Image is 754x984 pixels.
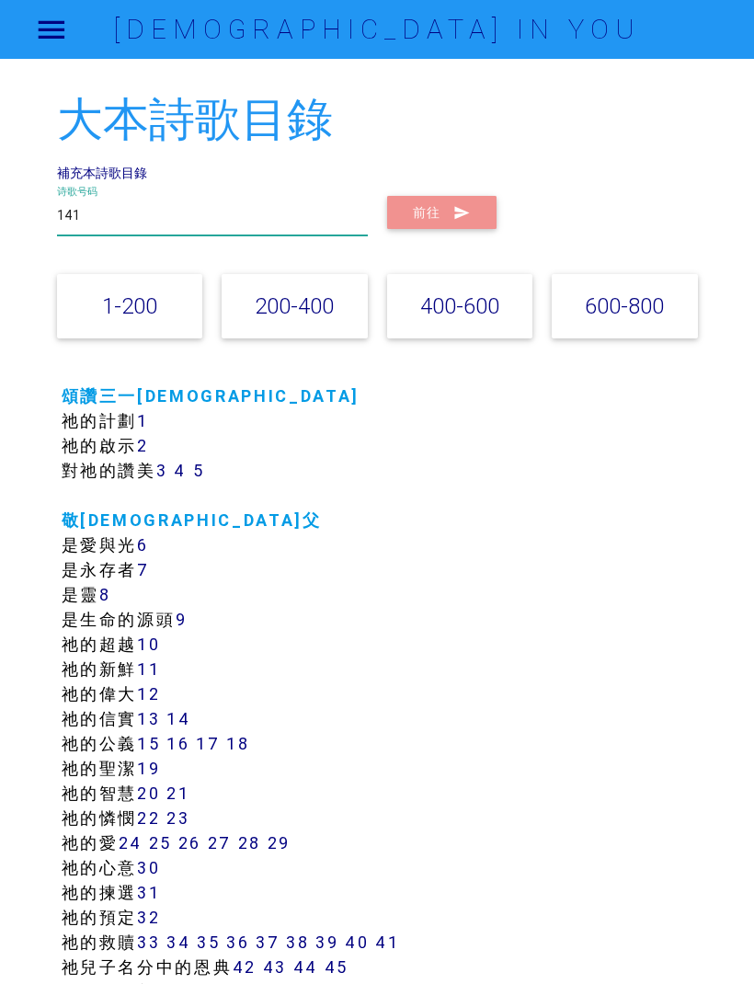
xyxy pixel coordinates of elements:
[137,708,160,729] a: 13
[137,932,160,953] a: 33
[99,584,111,605] a: 8
[345,932,369,953] a: 40
[156,460,168,481] a: 3
[137,758,160,779] a: 19
[166,708,190,729] a: 14
[137,559,150,580] a: 7
[293,956,318,978] a: 44
[102,292,157,319] a: 1-200
[174,460,187,481] a: 4
[256,932,280,953] a: 37
[255,292,334,319] a: 200-400
[325,956,348,978] a: 45
[62,509,322,531] a: 敬[DEMOGRAPHIC_DATA]父
[166,783,189,804] a: 21
[57,95,698,145] h2: 大本詩歌目錄
[62,385,360,406] a: 頌讚三一[DEMOGRAPHIC_DATA]
[196,733,220,754] a: 17
[238,832,261,853] a: 28
[585,292,664,319] a: 600-800
[166,932,190,953] a: 34
[137,733,160,754] a: 15
[193,460,205,481] a: 5
[375,932,399,953] a: 41
[57,184,97,200] label: 诗歌号码
[137,857,160,878] a: 30
[166,733,189,754] a: 16
[149,832,172,853] a: 25
[57,165,147,181] a: 補充本詩歌目錄
[420,292,499,319] a: 400-600
[315,932,338,953] a: 39
[137,907,160,928] a: 32
[286,932,309,953] a: 38
[119,832,143,853] a: 24
[137,634,160,655] a: 10
[137,658,160,680] a: 11
[226,733,249,754] a: 18
[387,196,497,229] button: 前往
[268,832,291,853] a: 29
[676,901,740,970] iframe: Chat
[137,807,160,829] a: 22
[176,609,188,630] a: 9
[137,783,160,804] a: 20
[137,534,149,555] a: 6
[137,882,160,903] a: 31
[166,807,189,829] a: 23
[197,932,220,953] a: 35
[263,956,287,978] a: 43
[137,683,160,704] a: 12
[137,410,149,431] a: 1
[178,832,201,853] a: 26
[226,932,249,953] a: 36
[233,956,257,978] a: 42
[208,832,232,853] a: 27
[137,435,149,456] a: 2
